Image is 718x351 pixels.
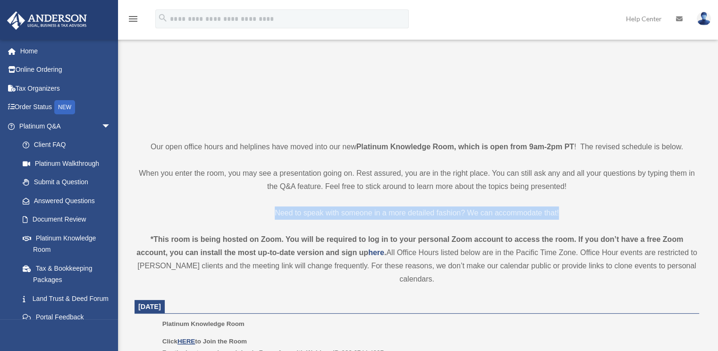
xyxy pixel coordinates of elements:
img: Anderson Advisors Platinum Portal [4,11,90,30]
a: Portal Feedback [13,308,125,327]
i: menu [127,13,139,25]
a: Client FAQ [13,136,125,154]
a: Document Review [13,210,125,229]
a: Platinum Walkthrough [13,154,125,173]
div: NEW [54,100,75,114]
a: Home [7,42,125,60]
a: Platinum Knowledge Room [13,229,120,259]
a: Online Ordering [7,60,125,79]
img: User Pic [697,12,711,26]
a: Submit a Question [13,173,125,192]
p: Need to speak with someone in a more detailed fashion? We can accommodate that! [135,206,699,220]
a: HERE [177,338,195,345]
span: Platinum Knowledge Room [162,320,245,327]
a: menu [127,17,139,25]
a: Tax & Bookkeeping Packages [13,259,125,289]
a: Platinum Q&Aarrow_drop_down [7,117,125,136]
strong: Platinum Knowledge Room, which is open from 9am-2pm PT [356,143,574,151]
span: [DATE] [138,303,161,310]
strong: . [384,248,386,257]
a: Answered Questions [13,191,125,210]
p: Our open office hours and helplines have moved into our new ! The revised schedule is below. [135,140,699,154]
p: When you enter the room, you may see a presentation going on. Rest assured, you are in the right ... [135,167,699,193]
div: All Office Hours listed below are in the Pacific Time Zone. Office Hour events are restricted to ... [135,233,699,286]
a: Order StatusNEW [7,98,125,117]
i: search [158,13,168,23]
span: arrow_drop_down [101,117,120,136]
a: Land Trust & Deed Forum [13,289,125,308]
b: Click to Join the Room [162,338,247,345]
strong: *This room is being hosted on Zoom. You will be required to log in to your personal Zoom account ... [136,235,683,257]
a: Tax Organizers [7,79,125,98]
a: here [368,248,384,257]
